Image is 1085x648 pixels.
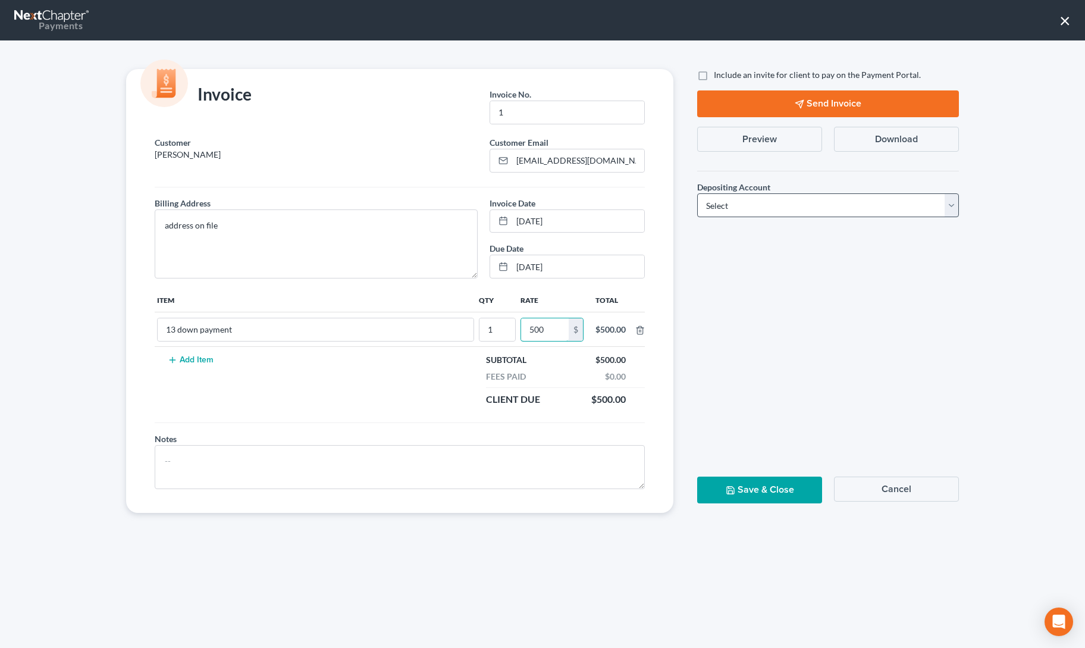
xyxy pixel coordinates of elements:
[155,433,177,445] label: Notes
[697,127,822,152] button: Preview
[480,354,532,366] div: Subtotal
[490,89,531,99] span: Invoice No.
[155,149,478,161] p: [PERSON_NAME]
[585,393,632,406] div: $500.00
[155,198,211,208] span: Billing Address
[490,242,523,255] label: Due Date
[480,393,546,406] div: Client Due
[595,324,626,336] div: $500.00
[512,210,644,233] input: MM/DD/YYYY
[1059,11,1071,30] button: ×
[149,83,258,107] div: Invoice
[164,355,217,365] button: Add Item
[155,136,191,149] label: Customer
[490,101,644,124] input: --
[599,371,632,383] div: $0.00
[714,70,921,80] span: Include an invite for client to pay on the Payment Portal.
[140,60,188,107] img: icon-money-cc55cd5b71ee43c44ef0efbab91310903cbf28f8221dba23c0d5ca797e203e98.svg
[1045,608,1073,636] div: Open Intercom Messenger
[476,288,518,312] th: Qty
[14,19,83,32] div: Payments
[569,318,583,341] div: $
[834,127,959,152] button: Download
[155,288,476,312] th: Item
[512,255,644,278] input: MM/DD/YYYY
[512,149,644,172] input: Enter email...
[521,318,569,341] input: 0.00
[697,90,959,117] button: Send Invoice
[158,318,473,341] input: --
[589,354,632,366] div: $500.00
[479,318,515,341] input: --
[480,371,532,383] div: Fees Paid
[697,477,822,503] button: Save & Close
[697,182,770,192] span: Depositing Account
[586,288,635,312] th: Total
[518,288,586,312] th: Rate
[490,137,548,148] span: Customer Email
[834,477,959,502] button: Cancel
[14,6,90,35] a: Payments
[490,198,535,208] span: Invoice Date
